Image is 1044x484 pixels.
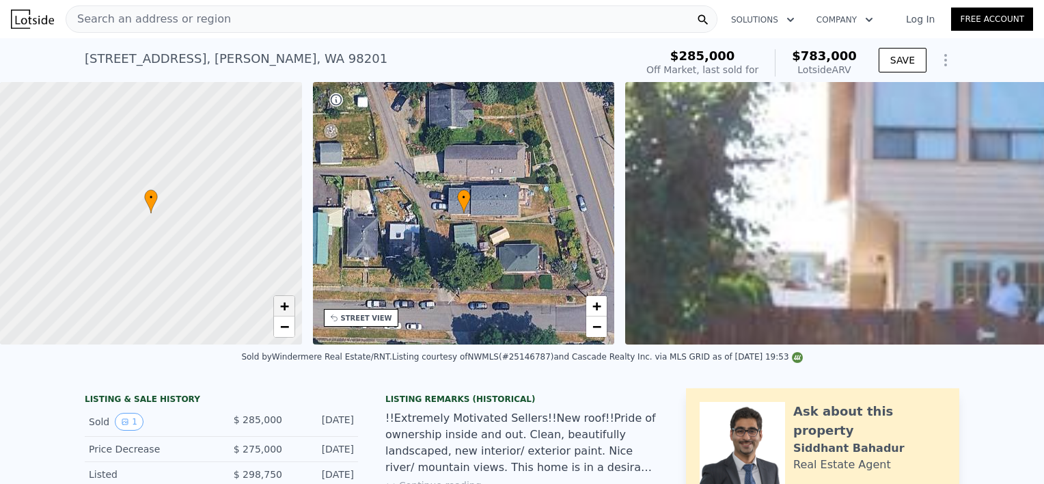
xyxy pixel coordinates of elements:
div: Listing Remarks (Historical) [385,394,659,405]
div: Siddhant Bahadur [793,440,905,457]
div: Off Market, last sold for [646,63,758,77]
div: Lotside ARV [792,63,857,77]
span: $285,000 [670,49,735,63]
div: STREET VIEW [341,313,392,323]
a: Log In [890,12,951,26]
a: Zoom in [274,296,294,317]
div: !!Extremely Motivated Sellers!!New roof!!Pride of ownership inside and out. Clean, beautifully la... [385,410,659,476]
span: $ 275,000 [234,444,282,455]
button: Company [806,8,884,32]
span: $783,000 [792,49,857,63]
span: $ 285,000 [234,414,282,425]
img: Lotside [11,10,54,29]
button: Show Options [932,46,959,74]
div: Ask about this property [793,402,946,440]
a: Zoom in [586,296,607,317]
div: • [144,189,158,213]
span: • [144,191,158,204]
span: + [279,297,288,314]
a: Free Account [951,8,1033,31]
div: • [457,189,471,213]
span: Search an address or region [66,11,231,27]
div: Listing courtesy of NWMLS (#25146787) and Cascade Realty Inc. via MLS GRID as of [DATE] 19:53 [392,352,803,362]
span: − [279,318,288,335]
span: $ 298,750 [234,469,282,480]
div: [DATE] [293,413,354,431]
div: Real Estate Agent [793,457,891,473]
div: [STREET_ADDRESS] , [PERSON_NAME] , WA 98201 [85,49,387,68]
a: Zoom out [274,317,294,337]
button: View historical data [115,413,143,431]
div: Listed [89,468,210,481]
span: + [592,297,601,314]
div: Sold by Windermere Real Estate/RNT . [241,352,391,362]
img: NWMLS Logo [792,352,803,363]
span: • [457,191,471,204]
div: Price Decrease [89,442,210,456]
div: [DATE] [293,468,354,481]
a: Zoom out [586,317,607,337]
div: LISTING & SALE HISTORY [85,394,358,407]
button: SAVE [879,48,926,72]
span: − [592,318,601,335]
div: [DATE] [293,442,354,456]
button: Solutions [720,8,806,32]
div: Sold [89,413,210,431]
